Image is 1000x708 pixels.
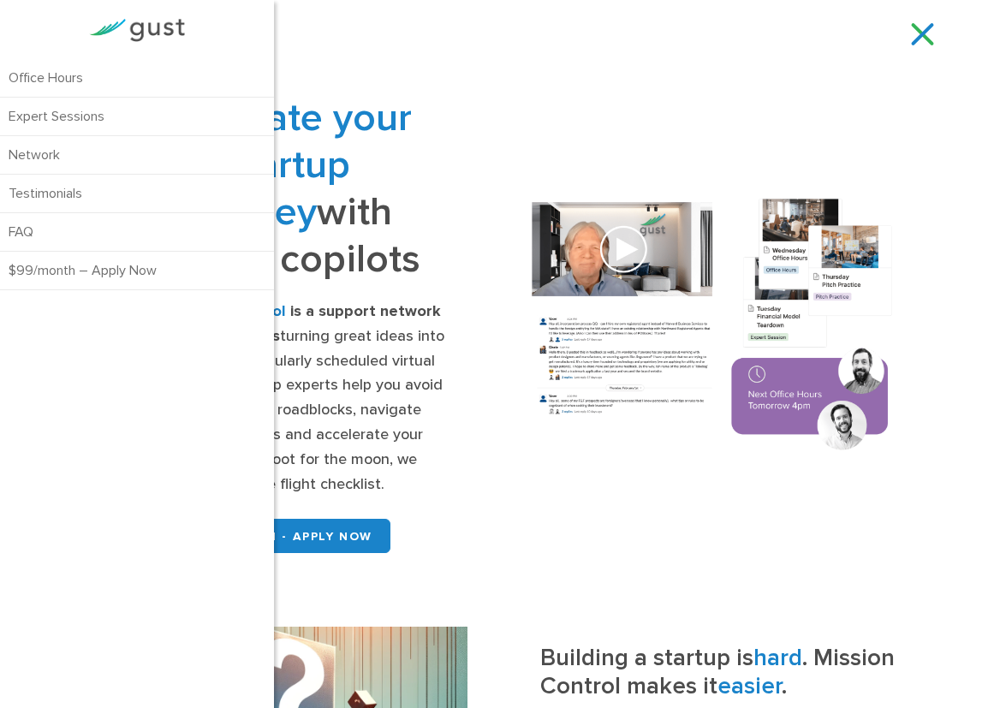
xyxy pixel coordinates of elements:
[175,519,390,553] a: $99/month - APPLY NOW
[753,644,802,672] span: hard
[128,300,447,497] div: turning great ideas into big companies. Regularly scheduled virtual sessions with startup experts...
[164,94,412,235] span: Navigate your startup journey
[717,672,782,700] span: easier
[128,94,447,283] h1: with expert copilots
[513,184,912,469] img: Composition of calendar events, a video call presentation, and chat rooms
[89,19,185,42] img: Gust Logo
